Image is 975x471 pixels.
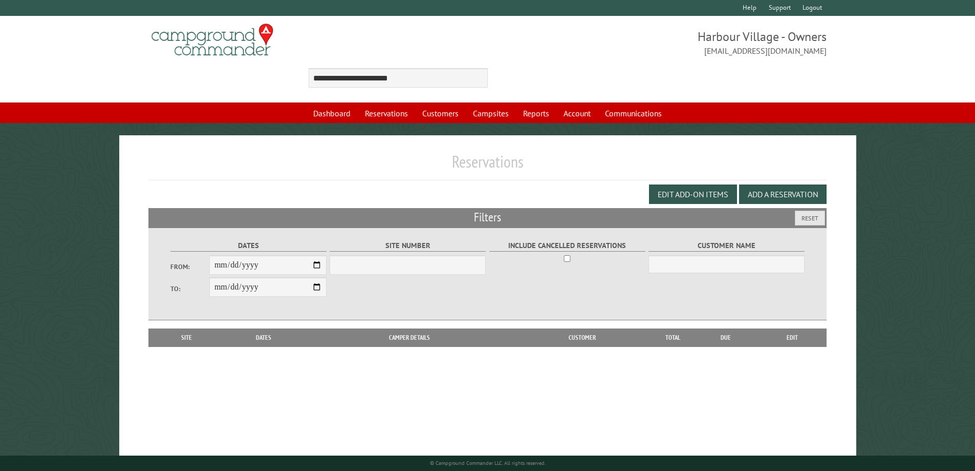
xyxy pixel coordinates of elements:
th: Edit [758,329,827,347]
h2: Filters [148,208,827,228]
a: Customers [416,104,465,123]
img: Campground Commander [148,20,276,60]
th: Total [653,329,694,347]
label: Site Number [330,240,486,252]
span: Harbour Village - Owners [EMAIL_ADDRESS][DOMAIN_NAME] [488,28,827,57]
th: Customer [511,329,653,347]
label: To: [170,284,209,294]
label: Dates [170,240,327,252]
small: © Campground Commander LLC. All rights reserved. [430,460,546,466]
a: Reservations [359,104,414,123]
th: Dates [220,329,308,347]
button: Reset [795,211,825,226]
a: Dashboard [307,104,357,123]
a: Communications [599,104,668,123]
label: From: [170,262,209,272]
label: Customer Name [648,240,805,252]
a: Campsites [467,104,515,123]
th: Site [154,329,220,347]
label: Include Cancelled Reservations [489,240,645,252]
th: Due [694,329,758,347]
button: Add a Reservation [739,185,827,204]
h1: Reservations [148,152,827,180]
button: Edit Add-on Items [649,185,737,204]
a: Account [557,104,597,123]
a: Reports [517,104,555,123]
th: Camper Details [308,329,511,347]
